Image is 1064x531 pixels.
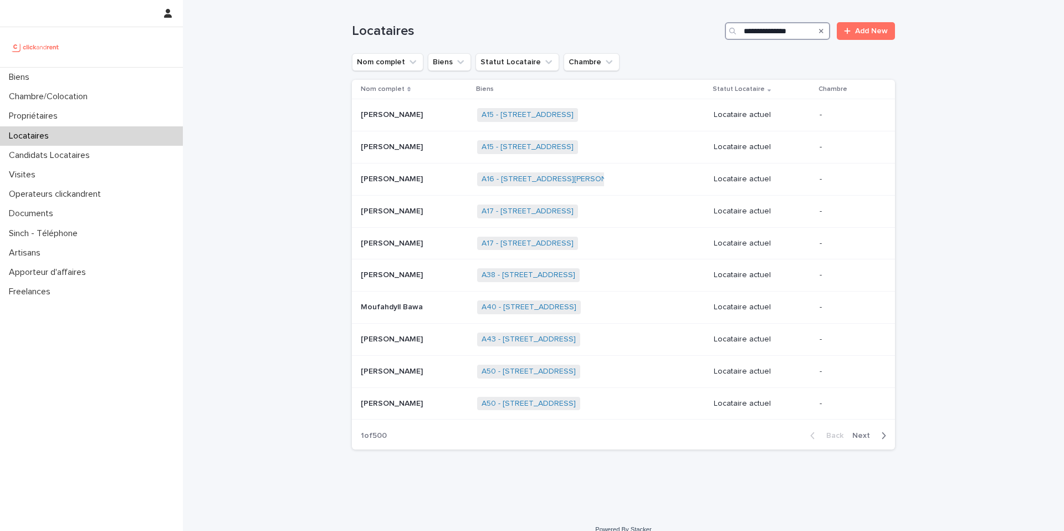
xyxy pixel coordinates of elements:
[820,303,877,312] p: -
[361,140,425,152] p: [PERSON_NAME]
[352,53,423,71] button: Nom complet
[714,207,811,216] p: Locataire actuel
[4,72,38,83] p: Biens
[352,23,720,39] h1: Locataires
[352,422,396,450] p: 1 of 500
[9,36,63,58] img: UCB0brd3T0yccxBKYDjQ
[4,267,95,278] p: Apporteur d'affaires
[819,83,847,95] p: Chambre
[4,189,110,200] p: Operateurs clickandrent
[476,83,494,95] p: Biens
[820,270,877,280] p: -
[482,367,576,376] a: A50 - [STREET_ADDRESS]
[855,27,888,35] span: Add New
[725,22,830,40] input: Search
[714,335,811,344] p: Locataire actuel
[361,172,425,184] p: [PERSON_NAME]
[352,259,895,292] tr: [PERSON_NAME][PERSON_NAME] A38 - [STREET_ADDRESS] Locataire actuel-
[361,268,425,280] p: [PERSON_NAME]
[714,270,811,280] p: Locataire actuel
[361,397,425,409] p: [PERSON_NAME]
[801,431,848,441] button: Back
[714,367,811,376] p: Locataire actuel
[482,175,635,184] a: A16 - [STREET_ADDRESS][PERSON_NAME]
[482,239,574,248] a: A17 - [STREET_ADDRESS]
[475,53,559,71] button: Statut Locataire
[714,303,811,312] p: Locataire actuel
[852,432,877,440] span: Next
[4,170,44,180] p: Visites
[482,303,576,312] a: A40 - [STREET_ADDRESS]
[482,110,574,120] a: A15 - [STREET_ADDRESS]
[564,53,620,71] button: Chambre
[4,248,49,258] p: Artisans
[482,207,574,216] a: A17 - [STREET_ADDRESS]
[714,399,811,409] p: Locataire actuel
[820,175,877,184] p: -
[352,387,895,420] tr: [PERSON_NAME][PERSON_NAME] A50 - [STREET_ADDRESS] Locataire actuel-
[482,270,575,280] a: A38 - [STREET_ADDRESS]
[820,399,877,409] p: -
[820,142,877,152] p: -
[361,365,425,376] p: [PERSON_NAME]
[482,335,576,344] a: A43 - [STREET_ADDRESS]
[352,99,895,131] tr: [PERSON_NAME][PERSON_NAME] A15 - [STREET_ADDRESS] Locataire actuel-
[4,131,58,141] p: Locataires
[820,367,877,376] p: -
[361,300,425,312] p: Moufahdyll Bawa
[4,208,62,219] p: Documents
[820,239,877,248] p: -
[714,175,811,184] p: Locataire actuel
[361,83,405,95] p: Nom complet
[352,163,895,195] tr: [PERSON_NAME][PERSON_NAME] A16 - [STREET_ADDRESS][PERSON_NAME] Locataire actuel-
[4,111,66,121] p: Propriétaires
[361,108,425,120] p: [PERSON_NAME]
[820,110,877,120] p: -
[428,53,471,71] button: Biens
[352,227,895,259] tr: [PERSON_NAME][PERSON_NAME] A17 - [STREET_ADDRESS] Locataire actuel-
[714,142,811,152] p: Locataire actuel
[352,195,895,227] tr: [PERSON_NAME][PERSON_NAME] A17 - [STREET_ADDRESS] Locataire actuel-
[482,399,576,409] a: A50 - [STREET_ADDRESS]
[352,131,895,164] tr: [PERSON_NAME][PERSON_NAME] A15 - [STREET_ADDRESS] Locataire actuel-
[352,292,895,324] tr: Moufahdyll BawaMoufahdyll Bawa A40 - [STREET_ADDRESS] Locataire actuel-
[361,333,425,344] p: [PERSON_NAME]
[4,150,99,161] p: Candidats Locataires
[4,287,59,297] p: Freelances
[352,323,895,355] tr: [PERSON_NAME][PERSON_NAME] A43 - [STREET_ADDRESS] Locataire actuel-
[361,205,425,216] p: [PERSON_NAME]
[4,91,96,102] p: Chambre/Colocation
[820,207,877,216] p: -
[352,355,895,387] tr: [PERSON_NAME][PERSON_NAME] A50 - [STREET_ADDRESS] Locataire actuel-
[820,335,877,344] p: -
[714,110,811,120] p: Locataire actuel
[714,239,811,248] p: Locataire actuel
[837,22,895,40] a: Add New
[482,142,574,152] a: A15 - [STREET_ADDRESS]
[820,432,843,440] span: Back
[361,237,425,248] p: [PERSON_NAME]
[848,431,895,441] button: Next
[713,83,765,95] p: Statut Locataire
[4,228,86,239] p: Sinch - Téléphone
